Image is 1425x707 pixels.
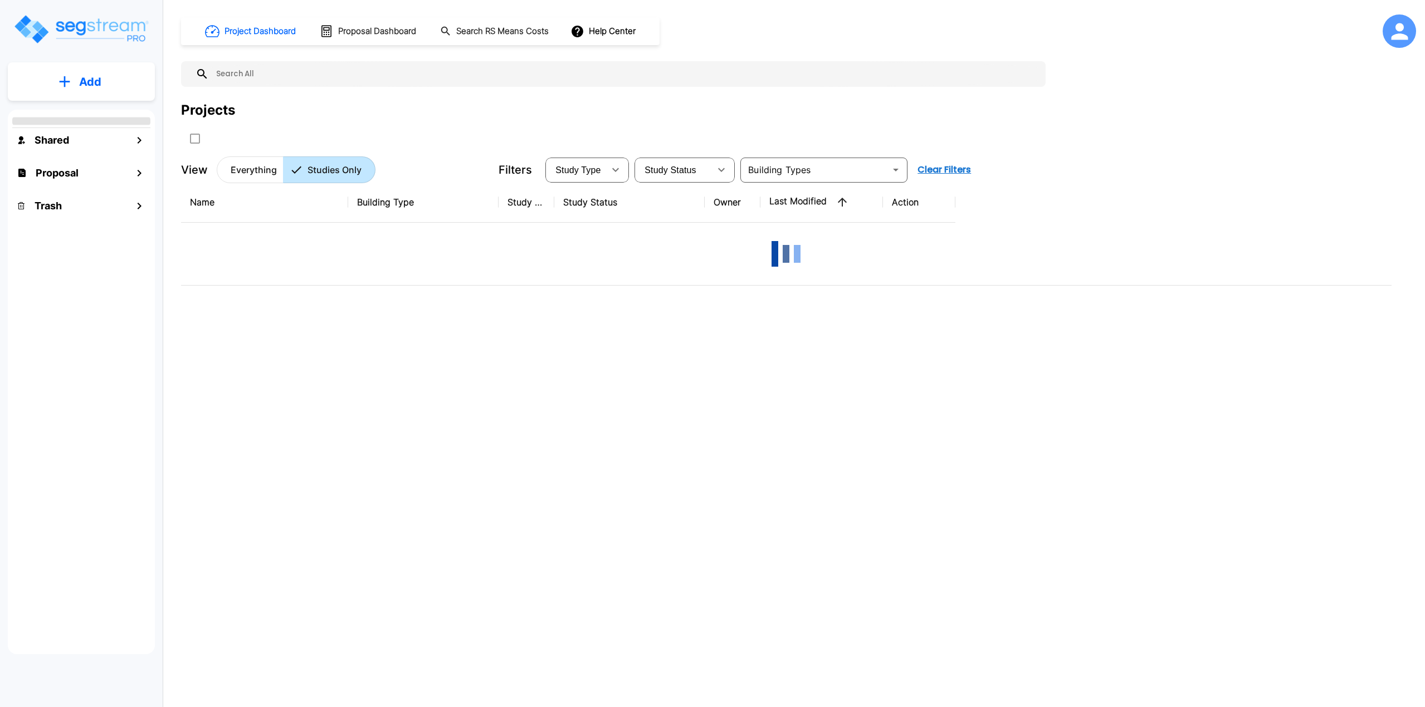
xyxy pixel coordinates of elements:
th: Last Modified [760,182,883,223]
button: SelectAll [184,127,206,150]
p: Filters [499,161,532,178]
span: Study Type [555,165,601,175]
button: Project Dashboard [201,19,302,43]
button: Everything [217,156,284,183]
h1: Project Dashboard [225,25,296,38]
button: Proposal Dashboard [315,19,422,43]
th: Owner [705,182,760,223]
button: Clear Filters [913,159,975,181]
p: Add [79,73,101,90]
h1: Proposal [36,165,79,180]
img: Logo [13,13,149,45]
th: Name [181,182,348,223]
p: Everything [231,163,277,176]
div: Projects [181,100,235,120]
span: Study Status [645,165,696,175]
button: Studies Only [283,156,375,183]
h1: Proposal Dashboard [338,25,416,38]
h1: Shared [35,132,69,148]
h1: Search RS Means Costs [456,25,549,38]
div: Select [637,154,710,185]
th: Action [883,182,955,223]
button: Help Center [568,21,640,42]
button: Search RS Means Costs [436,21,555,42]
div: Select [548,154,604,185]
th: Building Type [348,182,499,223]
p: Studies Only [308,163,362,176]
div: Platform [217,156,375,183]
th: Study Type [499,182,554,223]
th: Study Status [554,182,705,223]
img: Loading [764,232,808,276]
button: Add [8,66,155,98]
input: Search All [209,61,1040,87]
h1: Trash [35,198,62,213]
p: View [181,161,208,178]
input: Building Types [744,162,886,178]
button: Open [888,162,904,178]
